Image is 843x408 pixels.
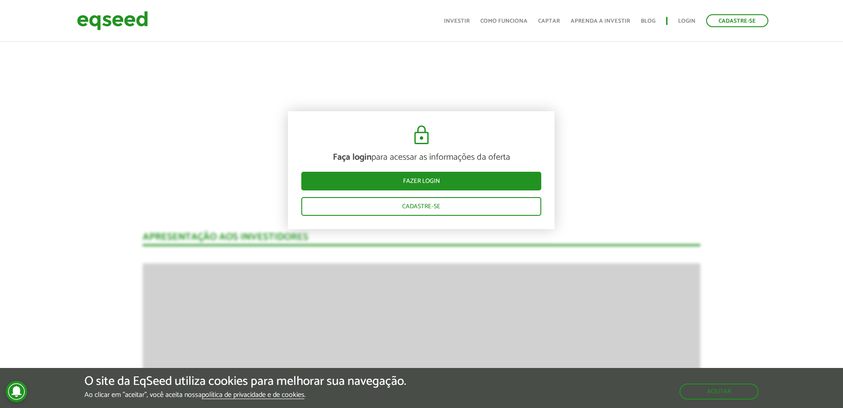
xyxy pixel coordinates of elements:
[571,18,630,24] a: Aprenda a investir
[679,384,759,400] button: Aceitar
[480,18,527,24] a: Como funciona
[411,125,432,146] img: cadeado.svg
[301,152,541,163] p: para acessar as informações da oferta
[301,197,541,216] a: Cadastre-se
[538,18,560,24] a: Captar
[678,18,695,24] a: Login
[706,14,768,27] a: Cadastre-se
[77,9,148,32] img: EqSeed
[641,18,655,24] a: Blog
[84,375,406,388] h5: O site da EqSeed utiliza cookies para melhorar sua navegação.
[333,150,372,165] strong: Faça login
[444,18,470,24] a: Investir
[84,391,406,399] p: Ao clicar em "aceitar", você aceita nossa .
[202,392,304,399] a: política de privacidade e de cookies
[301,172,541,190] a: Fazer login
